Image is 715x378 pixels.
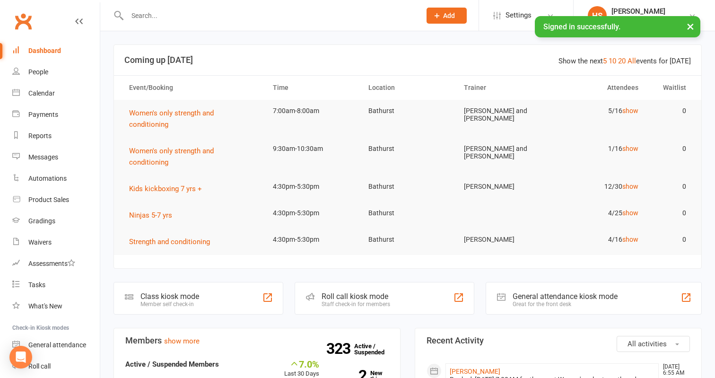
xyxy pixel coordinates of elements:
[140,301,199,308] div: Member self check-in
[622,209,638,217] a: show
[12,83,100,104] a: Calendar
[28,89,55,97] div: Calendar
[121,76,264,100] th: Event/Booking
[12,334,100,356] a: General attendance kiosk mode
[12,147,100,168] a: Messages
[125,336,389,345] h3: Members
[443,12,455,19] span: Add
[125,360,219,369] strong: Active / Suspended Members
[360,138,455,160] td: Bathurst
[622,236,638,243] a: show
[129,107,256,130] button: Women's only strength and conditioning
[427,336,690,345] h3: Recent Activity
[647,76,695,100] th: Waitlist
[360,202,455,224] td: Bathurst
[322,292,390,301] div: Roll call kiosk mode
[12,211,100,232] a: Gradings
[617,336,690,352] button: All activities
[360,76,455,100] th: Location
[360,176,455,198] td: Bathurst
[28,196,69,203] div: Product Sales
[129,109,214,129] span: Women's only strength and conditioning
[513,301,618,308] div: Great for the front desk
[124,9,414,22] input: Search...
[129,145,256,168] button: Women's only strength and conditioning
[326,342,354,356] strong: 323
[12,40,100,62] a: Dashboard
[455,176,551,198] td: [PERSON_NAME]
[264,229,360,251] td: 4:30pm-5:30pm
[622,107,638,114] a: show
[12,253,100,274] a: Assessments
[28,153,58,161] div: Messages
[129,236,217,247] button: Strength and conditioning
[427,8,467,24] button: Add
[558,55,691,67] div: Show the next events for [DATE]
[647,100,695,122] td: 0
[28,47,61,54] div: Dashboard
[609,57,616,65] a: 10
[611,16,674,24] div: Precision Martial Arts
[264,138,360,160] td: 9:30am-10:30am
[11,9,35,33] a: Clubworx
[513,292,618,301] div: General attendance kiosk mode
[28,111,58,118] div: Payments
[28,281,45,289] div: Tasks
[164,337,200,345] a: show more
[450,368,500,375] a: [PERSON_NAME]
[129,183,209,194] button: Kids kickboxing 7 yrs +
[12,125,100,147] a: Reports
[551,202,646,224] td: 4/25
[12,168,100,189] a: Automations
[12,296,100,317] a: What's New
[551,138,646,160] td: 1/16
[264,100,360,122] td: 7:00am-8:00am
[129,185,202,193] span: Kids kickboxing 7 yrs +
[551,100,646,122] td: 5/16
[588,6,607,25] div: HS
[647,176,695,198] td: 0
[129,147,214,167] span: Women's only strength and conditioning
[360,100,455,122] td: Bathurst
[603,57,607,65] a: 5
[28,132,52,140] div: Reports
[12,62,100,83] a: People
[12,274,100,296] a: Tasks
[28,260,75,267] div: Assessments
[28,362,51,370] div: Roll call
[622,145,638,152] a: show
[12,356,100,377] a: Roll call
[455,229,551,251] td: [PERSON_NAME]
[360,229,455,251] td: Bathurst
[129,211,172,220] span: Ninjas 5-7 yrs
[124,55,691,65] h3: Coming up [DATE]
[354,336,396,362] a: 323Active / Suspended
[682,16,699,36] button: ×
[618,57,626,65] a: 20
[455,138,551,167] td: [PERSON_NAME] and [PERSON_NAME]
[322,301,390,308] div: Staff check-in for members
[28,341,86,349] div: General attendance
[551,176,646,198] td: 12/30
[455,76,551,100] th: Trainer
[264,202,360,224] td: 4:30pm-5:30pm
[140,292,199,301] div: Class kiosk mode
[455,100,551,130] td: [PERSON_NAME] and [PERSON_NAME]
[551,76,646,100] th: Attendees
[28,238,52,246] div: Waivers
[28,68,48,76] div: People
[551,229,646,251] td: 4/16
[658,364,689,376] time: [DATE] 6:55 AM
[622,183,638,190] a: show
[12,104,100,125] a: Payments
[611,7,674,16] div: [PERSON_NAME]
[28,217,55,225] div: Gradings
[284,359,319,369] div: 7.0%
[12,232,100,253] a: Waivers
[264,76,360,100] th: Time
[129,237,210,246] span: Strength and conditioning
[12,189,100,211] a: Product Sales
[506,5,532,26] span: Settings
[628,340,667,348] span: All activities
[647,202,695,224] td: 0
